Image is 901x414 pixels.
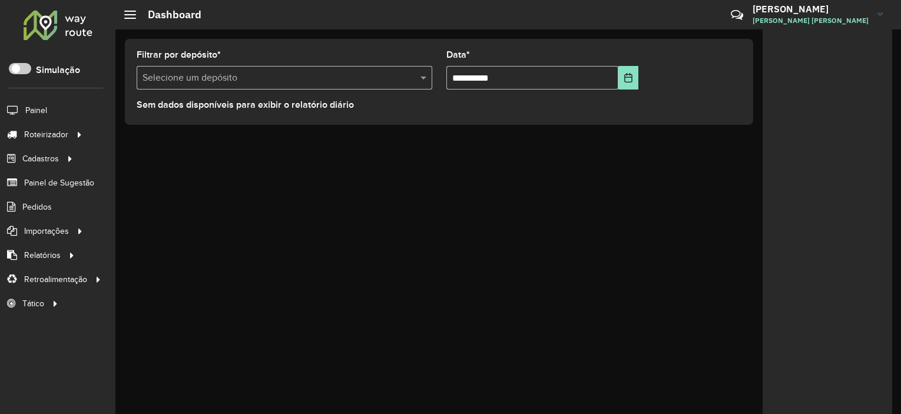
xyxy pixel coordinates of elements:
span: Roteirizador [24,128,68,141]
a: Contato Rápido [724,2,750,28]
span: Painel [25,104,47,117]
label: Simulação [36,63,80,77]
span: Retroalimentação [24,273,87,286]
button: Choose Date [618,66,638,90]
span: Cadastros [22,153,59,165]
span: Painel de Sugestão [24,177,94,189]
span: Pedidos [22,201,52,213]
span: Tático [22,297,44,310]
span: Importações [24,225,69,237]
span: [PERSON_NAME] [PERSON_NAME] [753,15,869,26]
label: Sem dados disponíveis para exibir o relatório diário [137,98,354,112]
label: Data [446,48,470,62]
h3: [PERSON_NAME] [753,4,869,15]
span: Relatórios [24,249,61,261]
h2: Dashboard [136,8,201,21]
label: Filtrar por depósito [137,48,221,62]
